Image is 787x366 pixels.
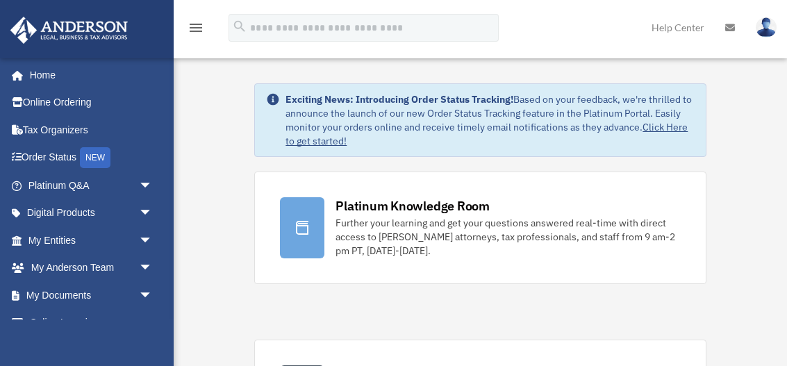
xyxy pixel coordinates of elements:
span: arrow_drop_down [139,199,167,228]
div: Based on your feedback, we're thrilled to announce the launch of our new Order Status Tracking fe... [285,92,694,148]
a: Tax Organizers [10,116,174,144]
span: arrow_drop_down [139,254,167,283]
i: menu [188,19,204,36]
a: My Documentsarrow_drop_down [10,281,174,309]
span: arrow_drop_down [139,226,167,255]
div: Further your learning and get your questions answered real-time with direct access to [PERSON_NAM... [335,216,680,258]
a: Online Learningarrow_drop_down [10,309,174,337]
a: Digital Productsarrow_drop_down [10,199,174,227]
span: arrow_drop_down [139,172,167,200]
span: arrow_drop_down [139,309,167,338]
span: arrow_drop_down [139,281,167,310]
a: Order StatusNEW [10,144,174,172]
a: Home [10,61,167,89]
div: NEW [80,147,110,168]
a: Click Here to get started! [285,121,688,147]
img: User Pic [756,17,777,38]
img: Anderson Advisors Platinum Portal [6,17,132,44]
i: search [232,19,247,34]
a: Platinum Knowledge Room Further your learning and get your questions answered real-time with dire... [254,172,706,284]
a: My Anderson Teamarrow_drop_down [10,254,174,282]
a: Platinum Q&Aarrow_drop_down [10,172,174,199]
a: My Entitiesarrow_drop_down [10,226,174,254]
div: Platinum Knowledge Room [335,197,490,215]
a: menu [188,24,204,36]
strong: Exciting News: Introducing Order Status Tracking! [285,93,513,106]
a: Online Ordering [10,89,174,117]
